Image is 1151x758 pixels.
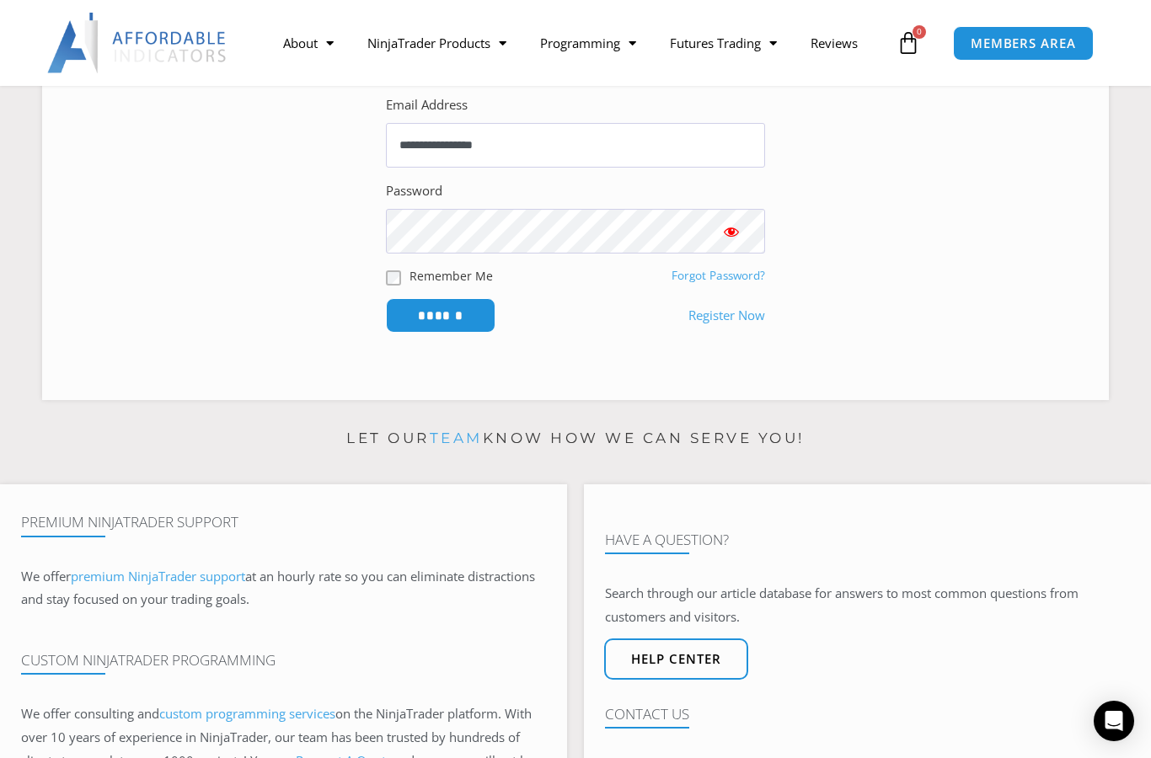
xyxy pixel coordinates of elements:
[21,705,335,722] span: We offer consulting and
[871,19,945,67] a: 0
[71,568,245,585] a: premium NinjaTrader support
[430,430,483,446] a: team
[605,531,1130,548] h4: Have A Question?
[351,24,523,62] a: NinjaTrader Products
[523,24,653,62] a: Programming
[794,24,875,62] a: Reviews
[672,268,765,283] a: Forgot Password?
[971,37,1076,50] span: MEMBERS AREA
[47,13,228,73] img: LogoAI | Affordable Indicators – NinjaTrader
[605,582,1130,629] p: Search through our article database for answers to most common questions from customers and visit...
[953,26,1094,61] a: MEMBERS AREA
[266,24,351,62] a: About
[653,24,794,62] a: Futures Trading
[604,638,748,680] a: Help center
[1094,701,1134,741] div: Open Intercom Messenger
[21,568,71,585] span: We offer
[21,652,546,669] h4: Custom NinjaTrader Programming
[631,653,721,665] span: Help center
[21,568,535,608] span: at an hourly rate so you can eliminate distractions and stay focused on your trading goals.
[605,706,1130,723] h4: Contact Us
[698,209,765,254] button: Show password
[688,304,765,328] a: Register Now
[21,514,546,531] h4: Premium NinjaTrader Support
[159,705,335,722] a: custom programming services
[386,179,442,203] label: Password
[266,24,892,62] nav: Menu
[386,93,468,117] label: Email Address
[913,25,926,39] span: 0
[410,267,493,285] label: Remember Me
